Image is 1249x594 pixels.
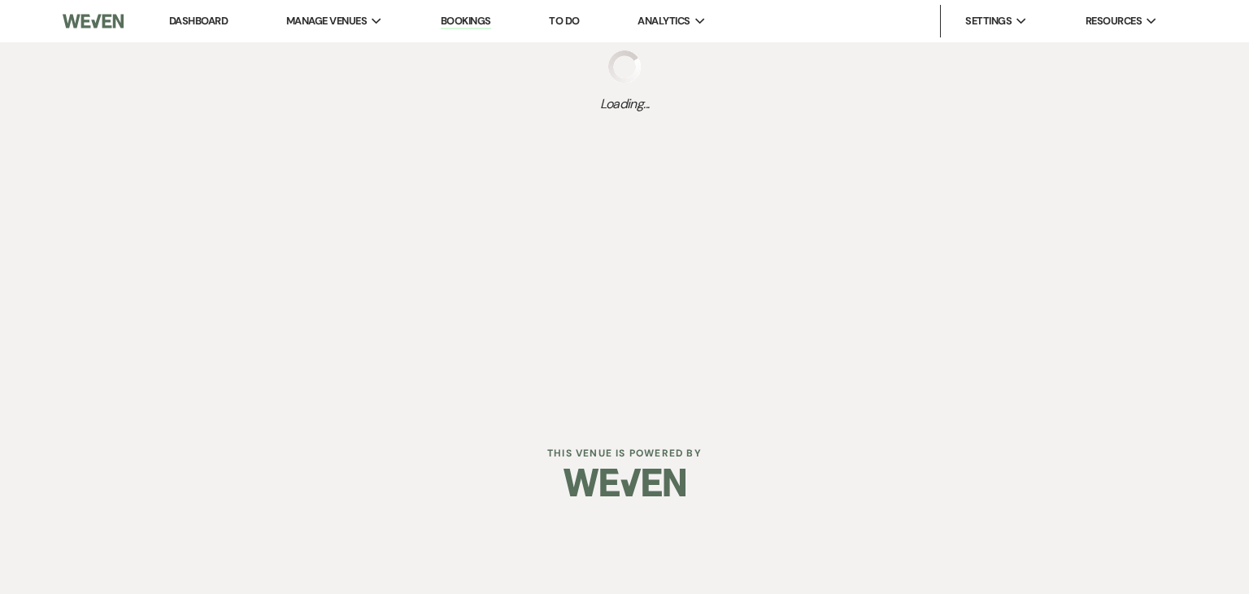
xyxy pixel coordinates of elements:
[286,13,367,29] span: Manage Venues
[549,14,579,28] a: To Do
[965,13,1012,29] span: Settings
[608,50,641,83] img: loading spinner
[63,4,124,38] img: Weven Logo
[1086,13,1142,29] span: Resources
[564,454,685,511] img: Weven Logo
[169,14,228,28] a: Dashboard
[638,13,690,29] span: Analytics
[441,14,491,29] a: Bookings
[600,94,650,114] span: Loading...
